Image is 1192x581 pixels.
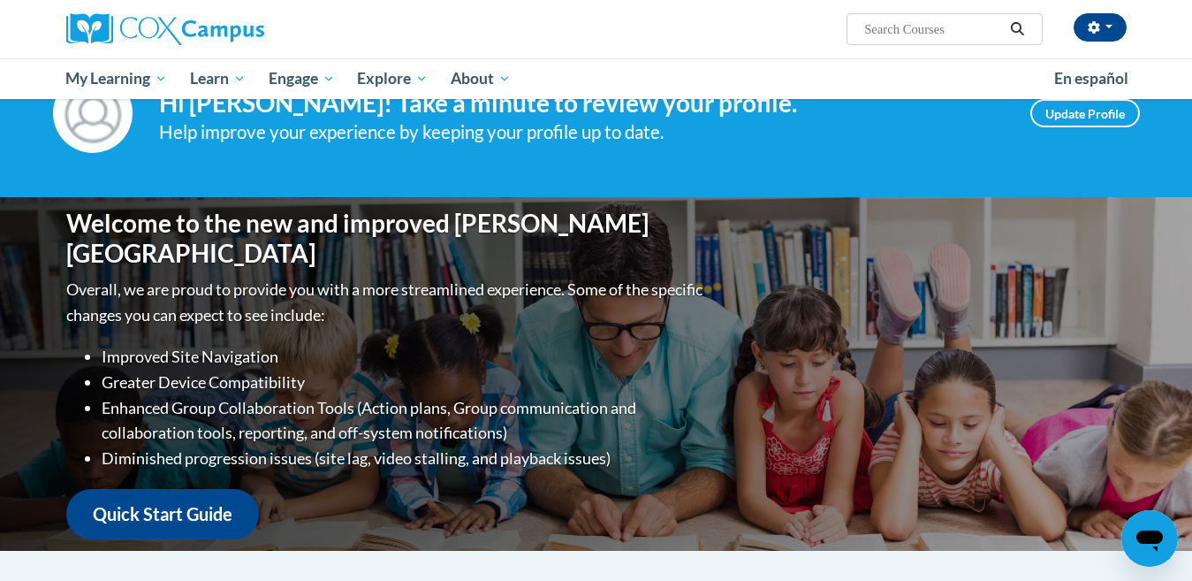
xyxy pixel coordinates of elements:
[55,58,179,99] a: My Learning
[66,277,707,328] p: Overall, we are proud to provide you with a more streamlined experience. Some of the specific cha...
[66,13,264,45] img: Cox Campus
[66,489,259,539] a: Quick Start Guide
[66,209,707,268] h1: Welcome to the new and improved [PERSON_NAME][GEOGRAPHIC_DATA]
[862,19,1004,40] input: Search Courses
[102,344,707,370] li: Improved Site Navigation
[357,68,428,89] span: Explore
[159,118,1004,147] div: Help improve your experience by keeping your profile up to date.
[1004,19,1030,40] button: Search
[1074,13,1127,42] button: Account Settings
[102,395,707,447] li: Enhanced Group Collaboration Tools (Action plans, Group communication and collaboration tools, re...
[1043,60,1140,97] a: En español
[269,68,335,89] span: Engage
[102,370,707,395] li: Greater Device Compatibility
[66,13,402,45] a: Cox Campus
[178,58,257,99] a: Learn
[439,58,522,99] a: About
[40,58,1153,99] div: Main menu
[53,73,133,153] img: Profile Image
[257,58,346,99] a: Engage
[1030,99,1140,127] a: Update Profile
[1054,69,1128,88] span: En español
[65,68,167,89] span: My Learning
[345,58,439,99] a: Explore
[1121,510,1178,567] iframe: Button to launch messaging window
[190,68,246,89] span: Learn
[451,68,511,89] span: About
[159,88,1004,118] h4: Hi [PERSON_NAME]! Take a minute to review your profile.
[102,446,707,471] li: Diminished progression issues (site lag, video stalling, and playback issues)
